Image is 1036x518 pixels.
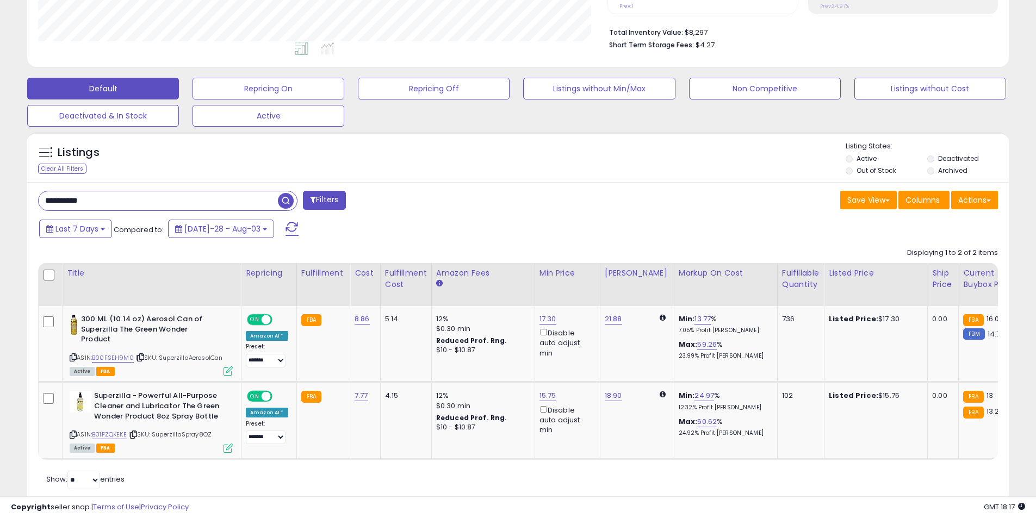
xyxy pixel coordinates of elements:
[355,314,370,324] a: 8.86
[679,267,773,279] div: Markup on Cost
[932,391,950,401] div: 0.00
[27,105,179,127] button: Deactivated & In Stock
[355,267,376,279] div: Cost
[679,417,769,437] div: %
[539,390,556,401] a: 15.75
[689,78,841,99] button: Non Competitive
[436,346,526,355] div: $10 - $10.87
[963,391,983,403] small: FBA
[436,401,526,411] div: $0.30 min
[696,40,715,50] span: $4.27
[70,367,95,376] span: All listings currently available for purchase on Amazon
[829,314,878,324] b: Listed Price:
[301,314,321,326] small: FBA
[963,267,1019,290] div: Current Buybox Price
[385,391,423,401] div: 4.15
[96,367,115,376] span: FBA
[782,267,820,290] div: Fulfillable Quantity
[674,263,777,306] th: The percentage added to the cost of goods (COGS) that forms the calculator for Min & Max prices.
[829,267,923,279] div: Listed Price
[436,391,526,401] div: 12%
[829,390,878,401] b: Listed Price:
[609,40,694,49] b: Short Term Storage Fees:
[81,314,213,347] b: 300 ML (10.14 oz) Aerosol Can of Superzilla The Green Wonder Product
[782,391,816,401] div: 102
[168,220,274,238] button: [DATE]-28 - Aug-03
[301,267,345,279] div: Fulfillment
[436,324,526,334] div: $0.30 min
[951,191,998,209] button: Actions
[609,28,683,37] b: Total Inventory Value:
[829,391,919,401] div: $15.75
[128,430,212,439] span: | SKU: SuperzillaSpray8OZ
[679,416,698,427] b: Max:
[932,314,950,324] div: 0.00
[905,195,940,205] span: Columns
[857,166,896,175] label: Out of Stock
[436,336,507,345] b: Reduced Prof. Rng.
[697,416,717,427] a: 60.62
[96,444,115,453] span: FBA
[355,390,368,401] a: 7.77
[539,314,556,324] a: 17.30
[70,391,91,413] img: 41sp1pDh9kL._SL40_.jpg
[193,105,344,127] button: Active
[679,327,769,334] p: 7.05% Profit [PERSON_NAME]
[301,391,321,403] small: FBA
[857,154,877,163] label: Active
[854,78,1006,99] button: Listings without Cost
[679,339,698,350] b: Max:
[679,352,769,360] p: 23.99% Profit [PERSON_NAME]
[46,474,125,484] span: Show: entries
[938,154,979,163] label: Deactivated
[987,390,993,401] span: 13
[605,390,622,401] a: 18.90
[11,502,51,512] strong: Copyright
[135,353,223,362] span: | SKU: SuperzillaAerosolCan
[619,3,633,9] small: Prev: 1
[385,267,427,290] div: Fulfillment Cost
[679,314,769,334] div: %
[963,314,983,326] small: FBA
[271,392,288,401] span: OFF
[246,331,288,341] div: Amazon AI *
[436,279,443,289] small: Amazon Fees.
[988,329,1005,339] span: 14.75
[38,164,86,174] div: Clear All Filters
[963,328,984,340] small: FBM
[246,343,288,367] div: Preset:
[11,502,189,513] div: seller snap | |
[679,429,769,437] p: 24.92% Profit [PERSON_NAME]
[840,191,897,209] button: Save View
[605,267,669,279] div: [PERSON_NAME]
[58,145,100,160] h5: Listings
[679,340,769,360] div: %
[271,315,288,324] span: OFF
[694,314,711,324] a: 13.77
[679,314,695,324] b: Min:
[184,223,260,234] span: [DATE]-28 - Aug-03
[539,327,592,358] div: Disable auto adjust min
[820,3,849,9] small: Prev: 24.97%
[246,267,292,279] div: Repricing
[782,314,816,324] div: 736
[907,248,998,258] div: Displaying 1 to 2 of 2 items
[70,391,233,451] div: ASIN:
[114,224,164,235] span: Compared to:
[679,391,769,411] div: %
[679,404,769,411] p: 12.32% Profit [PERSON_NAME]
[932,267,954,290] div: Ship Price
[829,314,919,324] div: $17.30
[605,314,622,324] a: 21.88
[898,191,950,209] button: Columns
[94,391,226,424] b: Superzilla - Powerful All-Purpose Cleaner and Lubricator The Green Wonder Product 8oz Spray Bottle
[385,314,423,324] div: 5.14
[303,191,345,210] button: Filters
[27,78,179,99] button: Default
[93,502,139,512] a: Terms of Use
[246,420,288,445] div: Preset:
[436,413,507,422] b: Reduced Prof. Rng.
[248,315,262,324] span: ON
[694,390,714,401] a: 24.97
[246,408,288,417] div: Amazon AI *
